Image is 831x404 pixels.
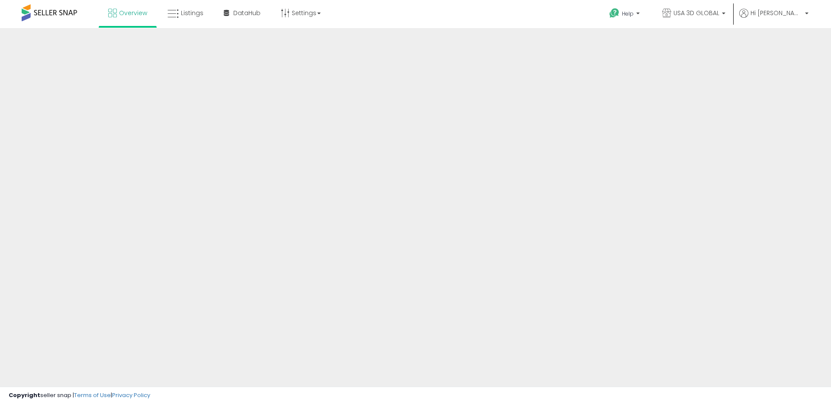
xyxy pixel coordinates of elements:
[739,9,808,28] a: Hi [PERSON_NAME]
[119,9,147,17] span: Overview
[602,1,648,28] a: Help
[750,9,802,17] span: Hi [PERSON_NAME]
[609,8,620,19] i: Get Help
[622,10,634,17] span: Help
[181,9,203,17] span: Listings
[233,9,261,17] span: DataHub
[673,9,719,17] span: USA 3D GLOBAL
